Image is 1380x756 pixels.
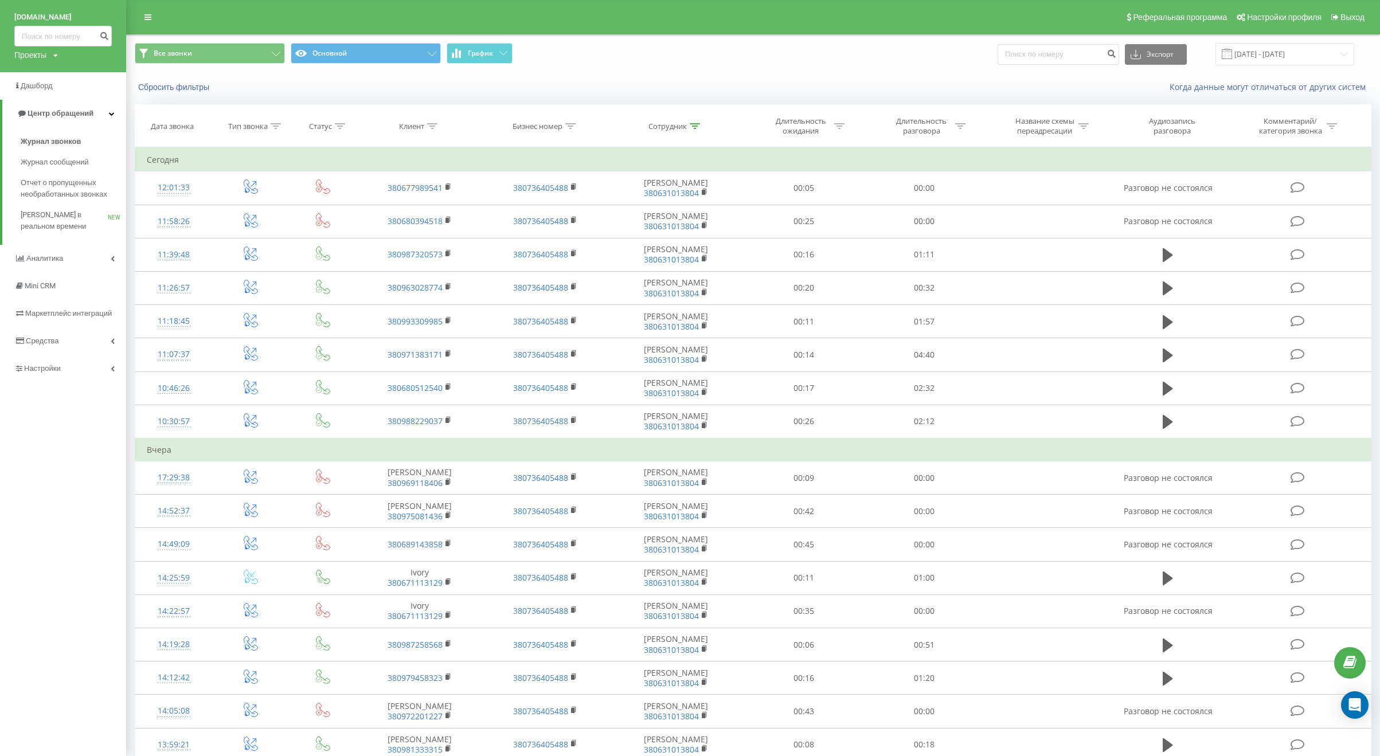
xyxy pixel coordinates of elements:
[608,171,744,205] td: [PERSON_NAME]
[147,734,201,756] div: 13:59:21
[644,477,699,488] a: 380631013804
[1170,81,1371,92] a: Когда данные могут отличаться от других систем
[513,416,568,426] a: 380736405488
[644,221,699,232] a: 380631013804
[513,472,568,483] a: 380736405488
[513,282,568,293] a: 380736405488
[388,316,443,327] a: 380993309985
[864,405,984,438] td: 02:12
[25,309,112,318] span: Маркетплейс интеграций
[21,205,126,237] a: [PERSON_NAME] в реальном времениNEW
[864,171,984,205] td: 00:00
[513,216,568,226] a: 380736405488
[21,131,126,152] a: Журнал звонков
[608,338,744,371] td: [PERSON_NAME]
[151,122,194,131] div: Дата звонка
[644,321,699,332] a: 380631013804
[644,354,699,365] a: 380631013804
[608,405,744,438] td: [PERSON_NAME]
[743,628,863,661] td: 00:06
[388,511,443,522] a: 380975081436
[1124,182,1213,193] span: Разговор не состоялся
[608,561,744,594] td: [PERSON_NAME]
[26,336,59,345] span: Средства
[1247,13,1322,22] span: Настройки профиля
[644,421,699,432] a: 380631013804
[147,500,201,522] div: 14:52:37
[24,364,61,373] span: Настройки
[26,254,63,263] span: Аналитика
[513,739,568,750] a: 380736405488
[864,594,984,628] td: 00:00
[1124,706,1213,716] span: Разговор не состоялся
[388,216,443,226] a: 380680394518
[743,405,863,438] td: 00:26
[25,281,56,290] span: Mini CRM
[291,43,441,64] button: Основной
[644,644,699,655] a: 380631013804
[608,271,744,304] td: [PERSON_NAME]
[14,49,46,61] div: Проекты
[608,528,744,561] td: [PERSON_NAME]
[147,567,201,589] div: 14:25:59
[608,495,744,528] td: [PERSON_NAME]
[388,477,443,488] a: 380969118406
[644,387,699,398] a: 380631013804
[388,577,443,588] a: 380671113129
[648,122,687,131] div: Сотрудник
[28,109,93,117] span: Центр обращений
[357,461,483,495] td: [PERSON_NAME]
[388,249,443,260] a: 380987320573
[513,539,568,550] a: 380736405488
[147,277,201,299] div: 11:26:57
[228,122,268,131] div: Тип звонка
[154,49,192,58] span: Все звонки
[1257,116,1324,136] div: Комментарий/категория звонка
[147,210,201,233] div: 11:58:26
[743,338,863,371] td: 00:14
[513,122,562,131] div: Бизнес номер
[135,82,215,92] button: Сбросить фильтры
[147,177,201,199] div: 12:01:33
[21,81,53,90] span: Дашборд
[608,305,744,338] td: [PERSON_NAME]
[1124,472,1213,483] span: Разговор не состоялся
[644,711,699,722] a: 380631013804
[864,371,984,405] td: 02:32
[864,205,984,238] td: 00:00
[147,700,201,722] div: 14:05:08
[1135,116,1209,136] div: Аудиозапись разговора
[513,605,568,616] a: 380736405488
[743,371,863,405] td: 00:17
[147,377,201,399] div: 10:46:26
[743,205,863,238] td: 00:25
[891,116,952,136] div: Длительность разговора
[864,305,984,338] td: 01:57
[608,661,744,695] td: [PERSON_NAME]
[388,282,443,293] a: 380963028774
[388,711,443,722] a: 380972201227
[147,633,201,656] div: 14:19:28
[1124,506,1213,516] span: Разговор не состоялся
[1124,539,1213,550] span: Разговор не состоялся
[21,136,81,147] span: Журнал звонков
[864,495,984,528] td: 00:00
[864,338,984,371] td: 04:40
[513,706,568,716] a: 380736405488
[513,249,568,260] a: 380736405488
[608,628,744,661] td: [PERSON_NAME]
[147,410,201,433] div: 10:30:57
[1014,116,1076,136] div: Название схемы переадресации
[513,572,568,583] a: 380736405488
[388,349,443,360] a: 380971383171
[743,528,863,561] td: 00:45
[388,744,443,755] a: 380981333315
[513,316,568,327] a: 380736405488
[388,610,443,621] a: 380671113129
[644,610,699,621] a: 380631013804
[147,667,201,689] div: 14:12:42
[743,695,863,728] td: 00:43
[147,467,201,489] div: 17:29:38
[608,238,744,271] td: [PERSON_NAME]
[770,116,831,136] div: Длительность ожидания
